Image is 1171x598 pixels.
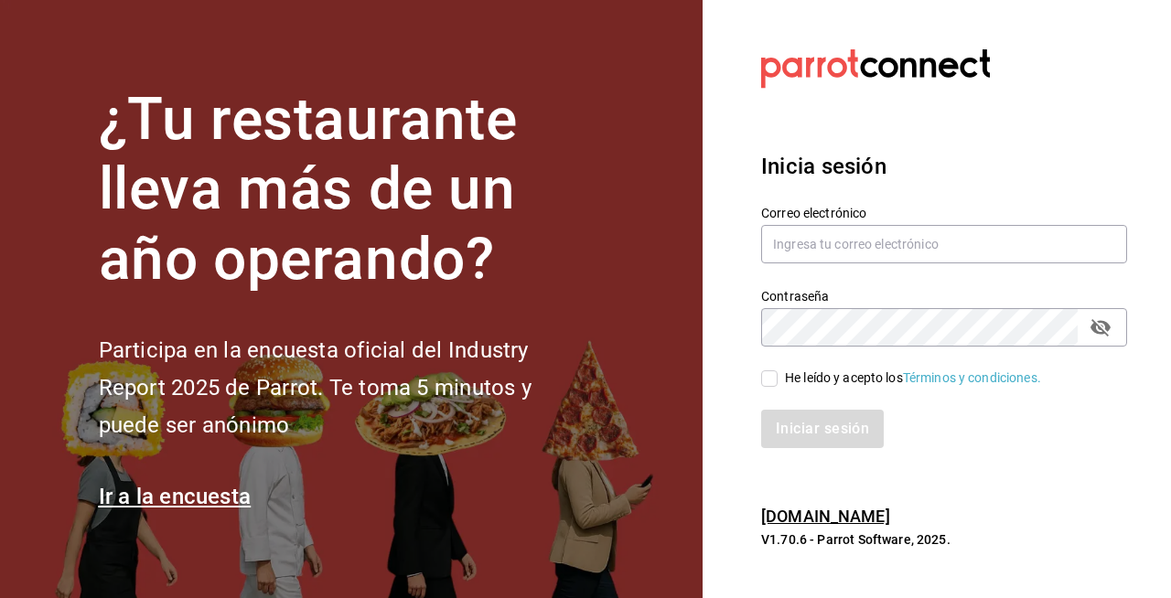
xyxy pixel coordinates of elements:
[761,150,1127,183] h3: Inicia sesión
[1085,312,1116,343] button: passwordField
[761,289,1127,302] label: Contraseña
[761,206,1127,219] label: Correo electrónico
[99,484,252,509] a: Ir a la encuesta
[903,370,1041,385] a: Términos y condiciones.
[99,85,593,295] h1: ¿Tu restaurante lleva más de un año operando?
[761,530,1127,549] p: V1.70.6 - Parrot Software, 2025.
[785,368,1041,388] div: He leído y acepto los
[99,332,593,443] h2: Participa en la encuesta oficial del Industry Report 2025 de Parrot. Te toma 5 minutos y puede se...
[761,225,1127,263] input: Ingresa tu correo electrónico
[761,507,890,526] a: [DOMAIN_NAME]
